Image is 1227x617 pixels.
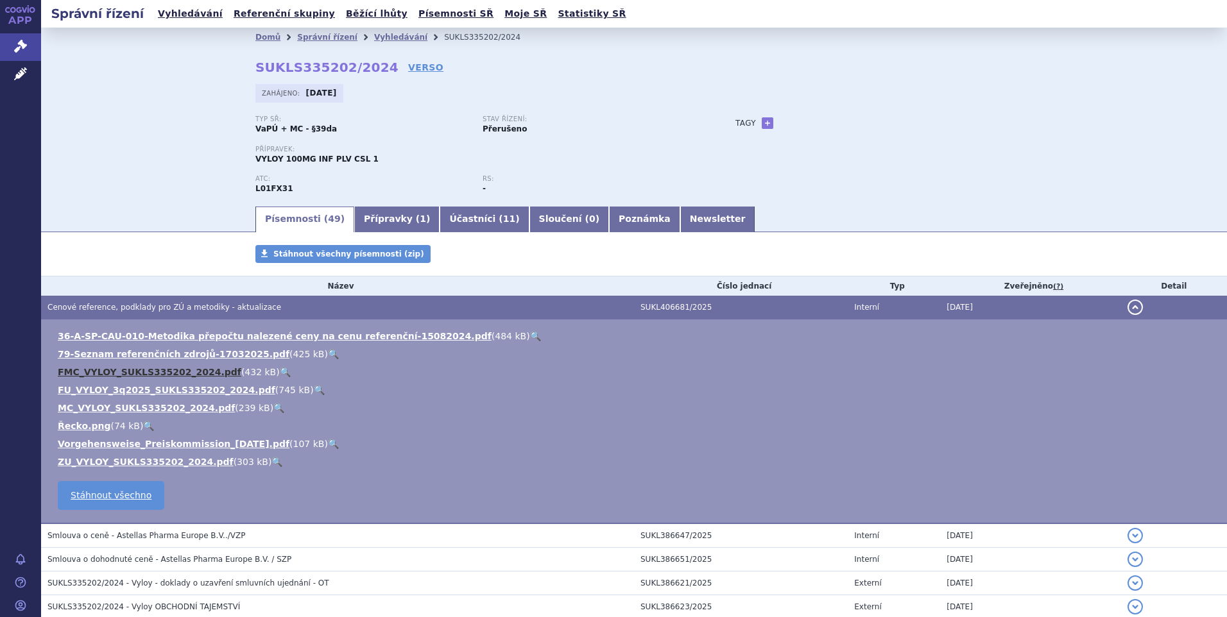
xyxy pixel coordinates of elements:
span: Smlouva o ceně - Astellas Pharma Europe B.V../VZP [47,531,245,540]
strong: ZOLBETUXIMAB [255,184,293,193]
a: Přípravky (1) [354,207,440,232]
td: [DATE] [940,296,1120,319]
strong: - [483,184,486,193]
a: 🔍 [328,439,339,449]
abbr: (?) [1053,282,1063,291]
button: detail [1128,528,1143,543]
a: Běžící lhůty [342,5,411,22]
a: Stáhnout všechno [58,481,164,510]
span: 484 kB [495,331,526,341]
a: Referenční skupiny [230,5,339,22]
span: 49 [328,214,340,224]
a: 79-Seznam referenčních zdrojů-17032025.pdf [58,349,289,359]
p: Stav řízení: [483,115,697,123]
a: Moje SŘ [501,5,551,22]
td: [DATE] [940,523,1120,548]
button: detail [1128,552,1143,567]
span: 239 kB [239,403,270,413]
button: detail [1128,300,1143,315]
strong: [DATE] [306,89,337,97]
a: FMC_VYLOY_SUKLS335202_2024.pdf [58,367,241,377]
th: Detail [1121,276,1227,296]
span: Externí [854,579,881,587]
li: ( ) [58,348,1214,360]
a: MC_VYLOY_SUKLS335202_2024.pdf [58,403,235,413]
th: Typ [848,276,940,296]
a: Písemnosti (49) [255,207,354,232]
li: ( ) [58,419,1214,432]
li: ( ) [58,455,1214,468]
button: detail [1128,575,1143,591]
a: Vyhledávání [154,5,227,22]
td: SUKL406681/2025 [634,296,848,319]
span: 0 [589,214,596,224]
li: ( ) [58,401,1214,414]
a: 🔍 [530,331,541,341]
th: Zveřejněno [940,276,1120,296]
li: ( ) [58,330,1214,342]
a: Stáhnout všechny písemnosti (zip) [255,245,431,263]
td: [DATE] [940,571,1120,595]
strong: Přerušeno [483,124,527,133]
a: 🔍 [143,421,154,431]
td: [DATE] [940,548,1120,571]
span: 1 [420,214,426,224]
a: Sloučení (0) [529,207,609,232]
span: 74 kB [114,421,140,431]
a: Účastníci (11) [440,207,529,232]
a: Domů [255,33,280,42]
span: SUKLS335202/2024 - Vyloy OBCHODNÍ TAJEMSTVÍ [47,602,240,611]
span: Cenové reference, podklady pro ZÚ a metodiky - aktualizace [47,303,281,312]
a: Řecko.png [58,421,110,431]
strong: VaPÚ + MC - §39da [255,124,337,133]
p: ATC: [255,175,470,183]
a: 🔍 [328,349,339,359]
a: Newsletter [680,207,755,232]
li: ( ) [58,384,1214,396]
li: SUKLS335202/2024 [444,28,537,47]
span: VYLOY 100MG INF PLV CSL 1 [255,155,379,164]
a: VERSO [408,61,443,74]
li: ( ) [58,437,1214,450]
a: 🔍 [273,403,284,413]
span: 303 kB [237,457,268,467]
th: Číslo jednací [634,276,848,296]
span: 432 kB [245,367,276,377]
span: Interní [854,531,879,540]
a: + [762,117,773,129]
span: 425 kB [293,349,325,359]
a: Písemnosti SŘ [415,5,497,22]
h3: Tagy [735,115,756,131]
span: 745 kB [279,385,310,395]
td: SUKL386647/2025 [634,523,848,548]
span: Zahájeno: [262,88,302,98]
a: 🔍 [280,367,291,377]
span: 107 kB [293,439,325,449]
a: Správní řízení [297,33,357,42]
h2: Správní řízení [41,4,154,22]
a: Vyhledávání [374,33,427,42]
a: ZU_VYLOY_SUKLS335202_2024.pdf [58,457,234,467]
p: RS: [483,175,697,183]
td: SUKL386651/2025 [634,548,848,571]
strong: SUKLS335202/2024 [255,60,399,75]
a: FU_VYLOY_3q2025_SUKLS335202_2024.pdf [58,385,275,395]
p: Přípravek: [255,146,710,153]
button: detail [1128,599,1143,614]
a: Vorgehensweise_Preiskommission_[DATE].pdf [58,439,289,449]
span: Interní [854,555,879,564]
a: 🔍 [271,457,282,467]
td: SUKL386621/2025 [634,571,848,595]
span: Externí [854,602,881,611]
a: 🔍 [314,385,325,395]
th: Název [41,276,634,296]
span: Smlouva o dohodnuté ceně - Astellas Pharma Europe B.V. / SZP [47,555,291,564]
span: SUKLS335202/2024 - Vyloy - doklady o uzavření smluvních ujednání - OT [47,579,329,587]
span: 11 [503,214,515,224]
p: Typ SŘ: [255,115,470,123]
span: Interní [854,303,879,312]
a: Poznámka [609,207,680,232]
li: ( ) [58,366,1214,378]
a: 36-A-SP-CAU-010-Metodika přepočtu nalezené ceny na cenu referenční-15082024.pdf [58,331,492,341]
a: Statistiky SŘ [554,5,630,22]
